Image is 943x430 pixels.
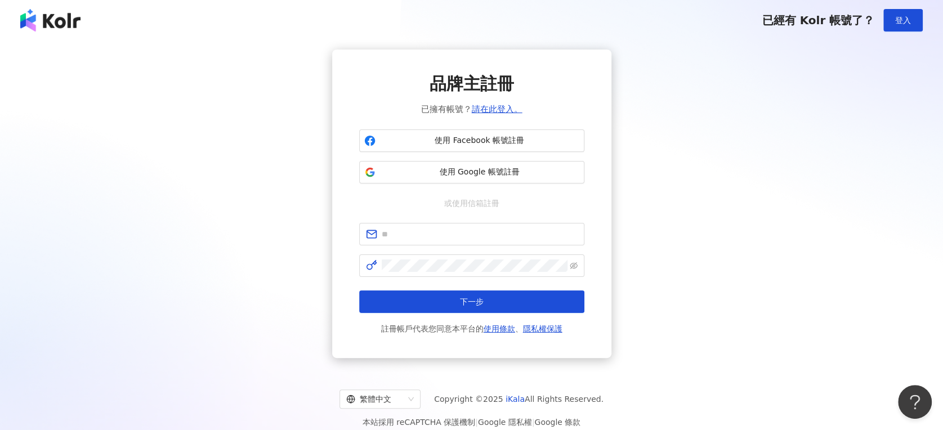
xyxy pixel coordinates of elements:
a: Google 條款 [534,418,580,427]
img: logo [20,9,81,32]
a: 請在此登入。 [472,104,522,114]
span: | [532,418,535,427]
a: Google 隱私權 [478,418,532,427]
button: 登入 [883,9,923,32]
span: 已擁有帳號？ [421,102,522,116]
span: eye-invisible [570,262,578,270]
button: 使用 Google 帳號註冊 [359,161,584,183]
a: iKala [506,395,525,404]
span: 或使用信箱註冊 [436,197,507,209]
span: 本站採用 reCAPTCHA 保護機制 [363,415,580,429]
span: | [475,418,478,427]
div: 繁體中文 [346,390,404,408]
a: 隱私權保護 [523,324,562,333]
span: Copyright © 2025 All Rights Reserved. [434,392,604,406]
span: 使用 Facebook 帳號註冊 [380,135,579,146]
a: 使用條款 [484,324,515,333]
span: 登入 [895,16,911,25]
span: 使用 Google 帳號註冊 [380,167,579,178]
span: 品牌主註冊 [430,72,514,96]
button: 使用 Facebook 帳號註冊 [359,129,584,152]
iframe: Help Scout Beacon - Open [898,385,932,419]
button: 下一步 [359,290,584,313]
span: 註冊帳戶代表您同意本平台的 、 [381,322,562,335]
span: 下一步 [460,297,484,306]
span: 已經有 Kolr 帳號了？ [762,14,874,27]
